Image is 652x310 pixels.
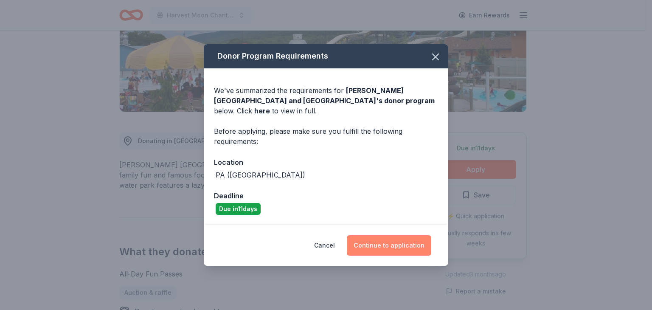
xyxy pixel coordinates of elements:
div: We've summarized the requirements for below. Click to view in full. [214,85,438,116]
div: Due in 11 days [216,203,261,215]
button: Cancel [314,235,335,256]
div: Location [214,157,438,168]
div: Deadline [214,190,438,201]
div: Before applying, please make sure you fulfill the following requirements: [214,126,438,147]
button: Continue to application [347,235,431,256]
a: here [254,106,270,116]
div: PA ([GEOGRAPHIC_DATA]) [216,170,305,180]
div: Donor Program Requirements [204,44,448,68]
